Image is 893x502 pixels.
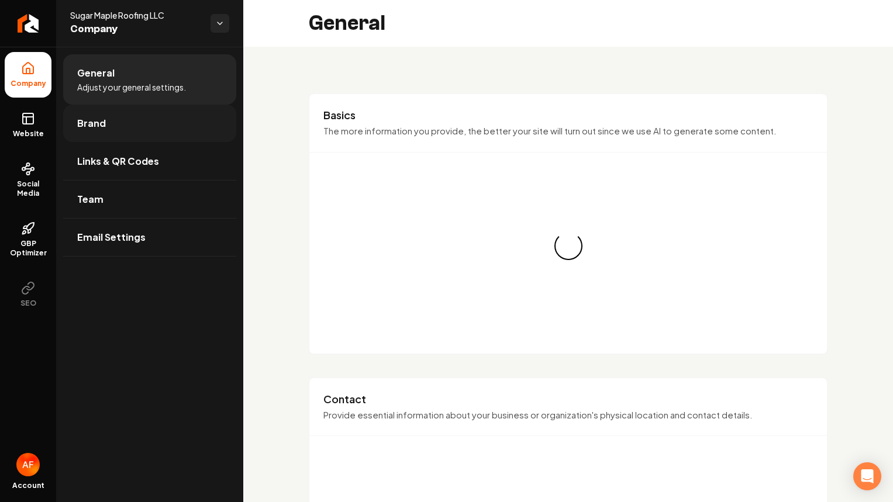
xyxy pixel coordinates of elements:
[70,21,201,37] span: Company
[63,181,236,218] a: Team
[77,230,146,244] span: Email Settings
[70,9,201,21] span: Sugar Maple Roofing LLC
[549,227,588,265] div: Loading
[323,124,813,138] p: The more information you provide, the better your site will turn out since we use AI to generate ...
[77,81,186,93] span: Adjust your general settings.
[18,14,39,33] img: Rebolt Logo
[5,153,51,207] a: Social Media
[12,481,44,490] span: Account
[8,129,49,139] span: Website
[16,453,40,476] img: Avan Fahimi
[6,79,51,88] span: Company
[5,239,51,258] span: GBP Optimizer
[16,453,40,476] button: Open user button
[5,272,51,317] button: SEO
[323,408,813,422] p: Provide essential information about your business or organization's physical location and contact...
[16,299,41,308] span: SEO
[63,143,236,180] a: Links & QR Codes
[853,462,881,490] div: Open Intercom Messenger
[63,105,236,142] a: Brand
[77,192,104,206] span: Team
[77,116,106,130] span: Brand
[63,219,236,256] a: Email Settings
[5,179,51,198] span: Social Media
[309,12,385,35] h2: General
[5,212,51,267] a: GBP Optimizer
[77,66,115,80] span: General
[323,108,813,122] h3: Basics
[5,102,51,148] a: Website
[77,154,159,168] span: Links & QR Codes
[323,392,813,406] h3: Contact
